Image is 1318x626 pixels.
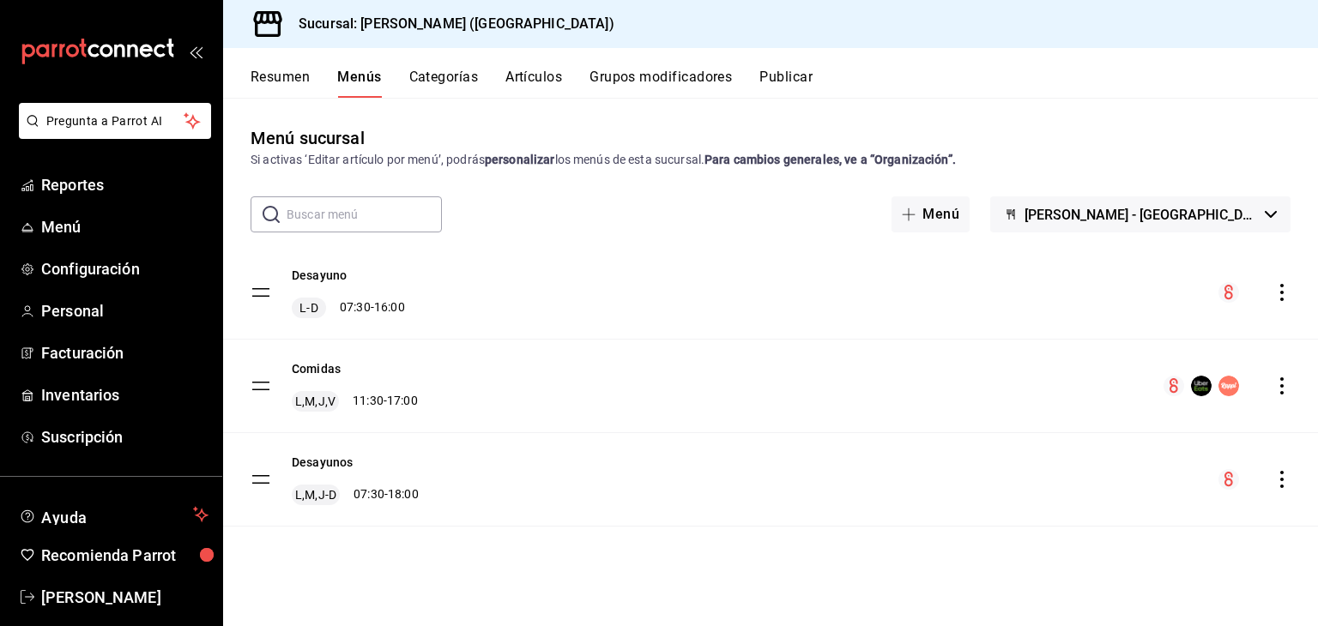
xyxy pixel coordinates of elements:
[19,103,211,139] button: Pregunta a Parrot AI
[292,393,339,410] span: L,M,J,V
[251,69,310,98] button: Resumen
[1273,284,1291,301] button: actions
[1273,377,1291,394] button: actions
[892,196,970,232] button: Menú
[589,69,732,98] button: Grupos modificadores
[41,544,209,567] span: Recomienda Parrot
[287,197,442,232] input: Buscar menú
[251,469,271,490] button: drag
[409,69,479,98] button: Categorías
[46,112,184,130] span: Pregunta a Parrot AI
[251,151,1291,169] div: Si activas ‘Editar artículo por menú’, podrás los menús de esta sucursal.
[41,586,209,609] span: [PERSON_NAME]
[296,299,321,316] span: L-D
[251,282,271,303] button: drag
[285,14,614,34] h3: Sucursal: [PERSON_NAME] ([GEOGRAPHIC_DATA])
[41,504,186,525] span: Ayuda
[704,153,956,166] strong: Para cambios generales, ve a “Organización”.
[251,125,365,151] div: Menú sucursal
[41,341,209,364] span: Facturación
[292,391,418,412] div: 11:30 - 17:00
[41,425,209,448] span: Suscripción
[1025,207,1258,223] span: [PERSON_NAME] - [GEOGRAPHIC_DATA]
[485,153,555,166] strong: personalizar
[251,69,1318,98] div: navigation tabs
[759,69,813,98] button: Publicar
[990,196,1291,232] button: [PERSON_NAME] - [GEOGRAPHIC_DATA]
[41,257,209,280] span: Configuración
[292,454,353,471] button: Desayunos
[292,360,341,377] button: Comidas
[12,124,211,142] a: Pregunta a Parrot AI
[292,486,340,503] span: L,M,J-D
[41,173,209,196] span: Reportes
[41,383,209,406] span: Inventarios
[292,485,419,505] div: 07:30 - 18:00
[41,299,209,322] span: Personal
[1273,471,1291,488] button: actions
[292,267,347,284] button: Desayuno
[337,69,381,98] button: Menús
[292,298,405,318] div: 07:30 - 16:00
[251,376,271,396] button: drag
[189,45,203,58] button: open_drawer_menu
[41,215,209,238] span: Menú
[223,246,1318,527] table: menu-maker-table
[505,69,562,98] button: Artículos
